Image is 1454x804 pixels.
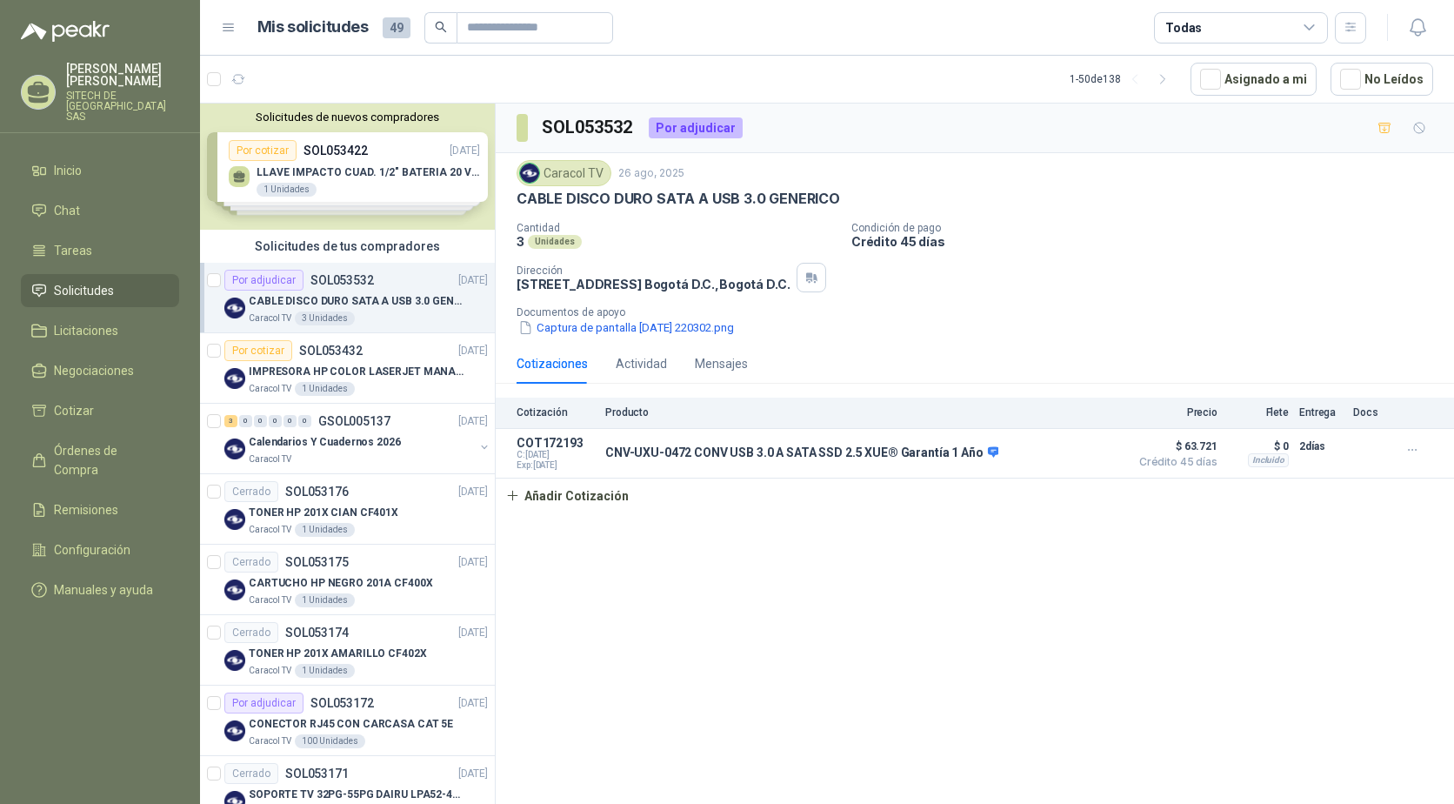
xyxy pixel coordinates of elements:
[224,552,278,573] div: Cerrado
[21,21,110,42] img: Logo peakr
[295,523,355,537] div: 1 Unidades
[224,298,245,318] img: Company Logo
[383,17,410,38] span: 49
[1299,436,1343,457] p: 2 días
[249,734,291,748] p: Caracol TV
[200,686,495,756] a: Por adjudicarSOL053172[DATE] Company LogoCONECTOR RJ45 CON CARCASA CAT 5ECaracol TV100 Unidades
[200,230,495,263] div: Solicitudes de tus compradores
[517,222,837,234] p: Cantidad
[21,314,179,347] a: Licitaciones
[54,161,82,180] span: Inicio
[249,523,291,537] p: Caracol TV
[458,484,488,500] p: [DATE]
[239,415,252,427] div: 0
[224,763,278,784] div: Cerrado
[1131,457,1217,467] span: Crédito 45 días
[249,787,465,803] p: SOPORTE TV 32PG-55PG DAIRU LPA52-446KIT2
[1131,406,1217,419] p: Precio
[649,117,743,138] div: Por adjudicar
[298,415,311,427] div: 0
[517,190,840,208] p: CABLE DISCO DURO SATA A USB 3.0 GENERICO
[200,474,495,545] a: CerradoSOL053176[DATE] Company LogoTONER HP 201X CIAN CF401XCaracol TV1 Unidades
[1165,18,1202,37] div: Todas
[517,436,595,450] p: COT172193
[1191,63,1317,96] button: Asignado a mi
[310,274,374,286] p: SOL053532
[249,293,465,310] p: CABLE DISCO DURO SATA A USB 3.0 GENERICO
[21,394,179,427] a: Cotizar
[224,411,491,466] a: 3 0 0 0 0 0 GSOL005137[DATE] Company LogoCalendarios Y Cuadernos 2026Caracol TV
[295,734,365,748] div: 100 Unidades
[224,415,237,427] div: 3
[517,354,588,373] div: Cotizaciones
[618,165,684,182] p: 26 ago, 2025
[517,460,595,471] span: Exp: [DATE]
[1248,453,1289,467] div: Incluido
[54,401,94,420] span: Cotizar
[54,500,118,519] span: Remisiones
[224,439,245,459] img: Company Logo
[249,382,291,396] p: Caracol TV
[1331,63,1433,96] button: No Leídos
[285,556,349,568] p: SOL053175
[616,354,667,373] div: Actividad
[299,345,363,357] p: SOL053432
[517,265,790,277] p: Dirección
[249,505,398,521] p: TONER HP 201X CIAN CF401X
[21,573,179,606] a: Manuales y ayuda
[224,622,278,643] div: Cerrado
[21,274,179,307] a: Solicitudes
[249,575,433,592] p: CARTUCHO HP NEGRO 201A CF400X
[435,21,447,33] span: search
[249,452,291,466] p: Caracol TV
[200,615,495,686] a: CerradoSOL053174[DATE] Company LogoTONER HP 201X AMARILLO CF402XCaracol TV1 Unidades
[21,234,179,267] a: Tareas
[517,306,1447,318] p: Documentos de apoyo
[257,15,369,40] h1: Mis solicitudes
[458,625,488,641] p: [DATE]
[54,321,118,340] span: Licitaciones
[1070,65,1177,93] div: 1 - 50 de 138
[54,281,114,300] span: Solicitudes
[21,434,179,486] a: Órdenes de Compra
[54,441,163,479] span: Órdenes de Compra
[1228,406,1289,419] p: Flete
[695,354,748,373] div: Mensajes
[54,540,130,559] span: Configuración
[458,413,488,430] p: [DATE]
[21,493,179,526] a: Remisiones
[517,406,595,419] p: Cotización
[517,277,790,291] p: [STREET_ADDRESS] Bogotá D.C. , Bogotá D.C.
[605,406,1120,419] p: Producto
[517,318,736,337] button: Captura de pantalla [DATE] 220302.png
[517,160,611,186] div: Caracol TV
[1131,436,1217,457] span: $ 63.721
[207,111,488,124] button: Solicitudes de nuevos compradores
[458,554,488,571] p: [DATE]
[285,767,349,780] p: SOL053171
[224,580,245,600] img: Company Logo
[224,270,303,291] div: Por adjudicar
[249,364,465,380] p: IMPRESORA HP COLOR LASERJET MANAGED E45028DN
[285,626,349,639] p: SOL053174
[224,693,303,714] div: Por adjudicar
[224,368,245,389] img: Company Logo
[517,234,524,249] p: 3
[295,593,355,607] div: 1 Unidades
[249,716,453,733] p: CONECTOR RJ45 CON CARCASA CAT 5E
[295,382,355,396] div: 1 Unidades
[1353,406,1388,419] p: Docs
[66,90,179,122] p: SITECH DE [GEOGRAPHIC_DATA] SAS
[66,63,179,87] p: [PERSON_NAME] [PERSON_NAME]
[295,312,355,325] div: 3 Unidades
[605,446,998,461] p: CNV-UXU-0472 CONV USB 3.0 A SATA SSD 2.5 XUE® Garantía 1 Año
[200,263,495,333] a: Por adjudicarSOL053532[DATE] Company LogoCABLE DISCO DURO SATA A USB 3.0 GENERICOCaracol TV3 Unid...
[295,664,355,678] div: 1 Unidades
[458,766,488,782] p: [DATE]
[458,343,488,359] p: [DATE]
[249,312,291,325] p: Caracol TV
[200,104,495,230] div: Solicitudes de nuevos compradoresPor cotizarSOL053422[DATE] LLAVE IMPACTO CUAD. 1/2" BATERIA 20 V...
[249,434,401,451] p: Calendarios Y Cuadernos 2026
[224,509,245,530] img: Company Logo
[224,340,292,361] div: Por cotizar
